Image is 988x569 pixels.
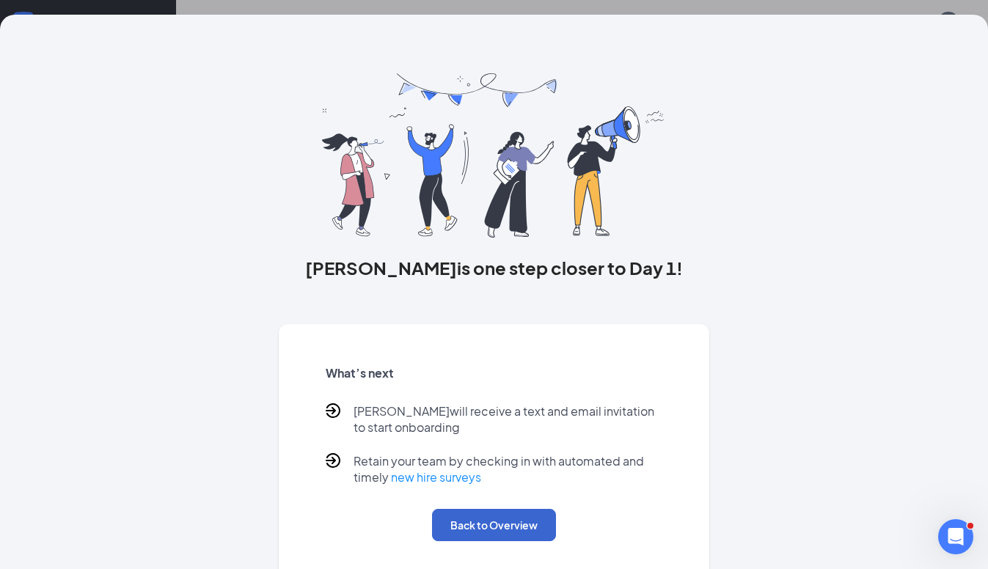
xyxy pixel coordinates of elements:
[354,403,662,436] p: [PERSON_NAME] will receive a text and email invitation to start onboarding
[938,519,973,554] iframe: Intercom live chat
[322,73,666,238] img: you are all set
[354,453,662,485] p: Retain your team by checking in with automated and timely
[432,509,556,541] button: Back to Overview
[391,469,481,485] a: new hire surveys
[326,365,662,381] h5: What’s next
[279,255,709,280] h3: [PERSON_NAME] is one step closer to Day 1!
